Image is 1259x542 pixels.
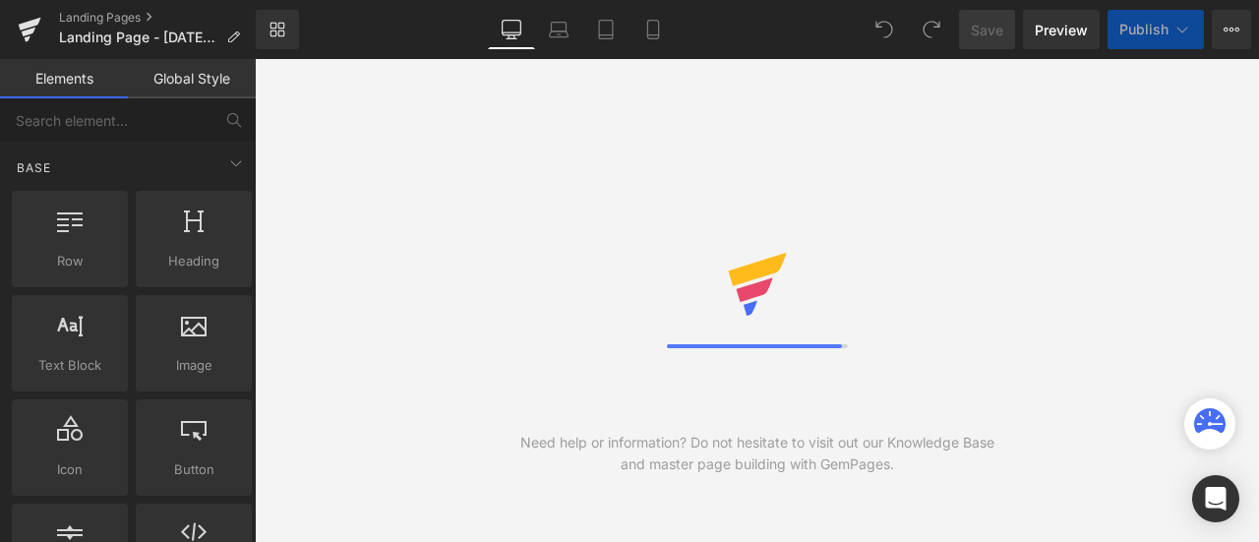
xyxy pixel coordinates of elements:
[506,432,1008,475] div: Need help or information? Do not hesitate to visit out our Knowledge Base and master page buildin...
[1192,475,1239,522] div: Open Intercom Messenger
[971,20,1003,40] span: Save
[912,10,951,49] button: Redo
[629,10,677,49] a: Mobile
[1119,22,1169,37] span: Publish
[535,10,582,49] a: Laptop
[142,459,246,480] span: Button
[18,355,122,376] span: Text Block
[1212,10,1251,49] button: More
[865,10,904,49] button: Undo
[256,10,299,49] a: New Library
[582,10,629,49] a: Tablet
[18,251,122,271] span: Row
[15,158,53,177] span: Base
[59,30,218,45] span: Landing Page - [DATE] 18:48:55
[488,10,535,49] a: Desktop
[18,459,122,480] span: Icon
[1023,10,1100,49] a: Preview
[1035,20,1088,40] span: Preview
[1108,10,1204,49] button: Publish
[128,59,256,98] a: Global Style
[142,355,246,376] span: Image
[142,251,246,271] span: Heading
[59,10,256,26] a: Landing Pages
